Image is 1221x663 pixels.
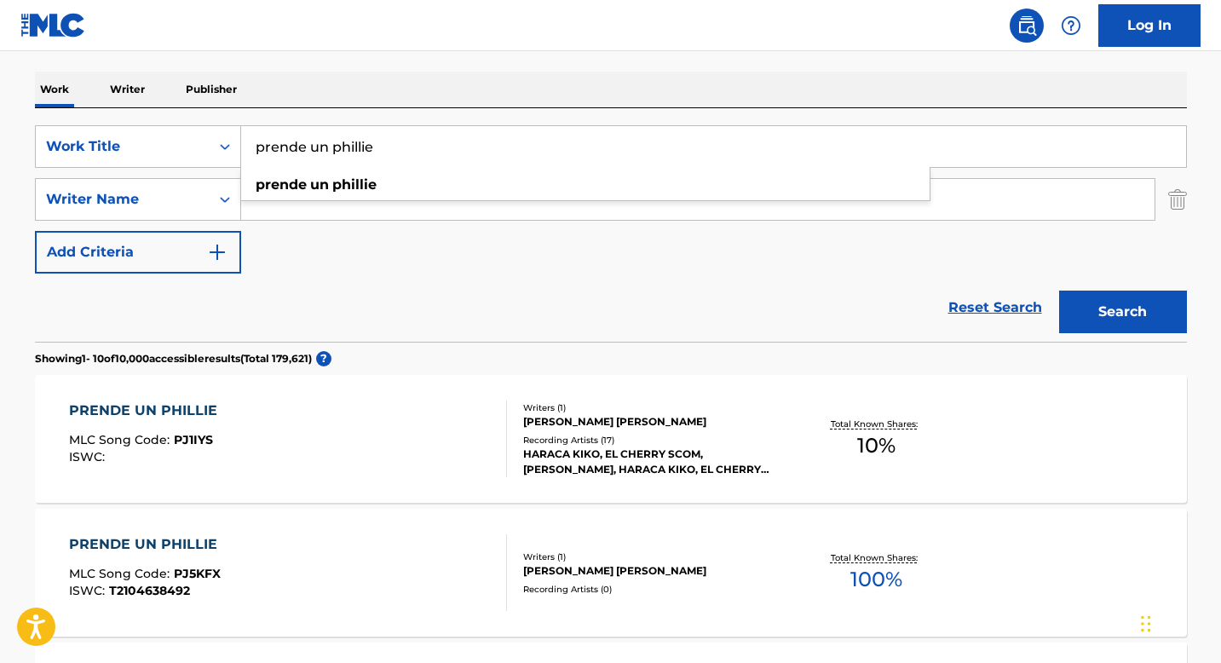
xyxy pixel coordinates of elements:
[316,351,331,366] span: ?
[35,72,74,107] p: Work
[69,401,226,421] div: PRENDE UN PHILLIE
[35,351,312,366] p: Showing 1 - 10 of 10,000 accessible results (Total 179,621 )
[69,432,174,447] span: MLC Song Code :
[831,418,922,430] p: Total Known Shares:
[523,434,780,447] div: Recording Artists ( 17 )
[69,566,174,581] span: MLC Song Code :
[1059,291,1187,333] button: Search
[1054,9,1088,43] div: Help
[310,176,329,193] strong: un
[850,564,902,595] span: 100 %
[35,231,241,274] button: Add Criteria
[1136,581,1221,663] iframe: Chat Widget
[1168,178,1187,221] img: Delete Criterion
[523,447,780,477] div: HARACA KIKO, EL CHERRY SCOM, [PERSON_NAME], HARACA KIKO, EL CHERRY SCOM, BARRENGO, K2 LA PARA MUS...
[1098,4,1201,47] a: Log In
[523,401,780,414] div: Writers ( 1 )
[1010,9,1044,43] a: Public Search
[523,583,780,596] div: Recording Artists ( 0 )
[35,125,1187,342] form: Search Form
[831,551,922,564] p: Total Known Shares:
[523,563,780,579] div: [PERSON_NAME] [PERSON_NAME]
[35,509,1187,637] a: PRENDE UN PHILLIEMLC Song Code:PJ5KFXISWC:T2104638492Writers (1)[PERSON_NAME] [PERSON_NAME]Record...
[46,189,199,210] div: Writer Name
[332,176,377,193] strong: phillie
[69,583,109,598] span: ISWC :
[857,430,896,461] span: 10 %
[46,136,199,157] div: Work Title
[69,449,109,464] span: ISWC :
[1017,15,1037,36] img: search
[35,375,1187,503] a: PRENDE UN PHILLIEMLC Song Code:PJ1IYSISWC:Writers (1)[PERSON_NAME] [PERSON_NAME]Recording Artists...
[523,551,780,563] div: Writers ( 1 )
[105,72,150,107] p: Writer
[174,566,221,581] span: PJ5KFX
[20,13,86,37] img: MLC Logo
[181,72,242,107] p: Publisher
[174,432,213,447] span: PJ1IYS
[256,176,307,193] strong: prende
[109,583,190,598] span: T2104638492
[207,242,227,262] img: 9d2ae6d4665cec9f34b9.svg
[1141,598,1151,649] div: Drag
[1061,15,1081,36] img: help
[523,414,780,430] div: [PERSON_NAME] [PERSON_NAME]
[940,289,1051,326] a: Reset Search
[69,534,226,555] div: PRENDE UN PHILLIE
